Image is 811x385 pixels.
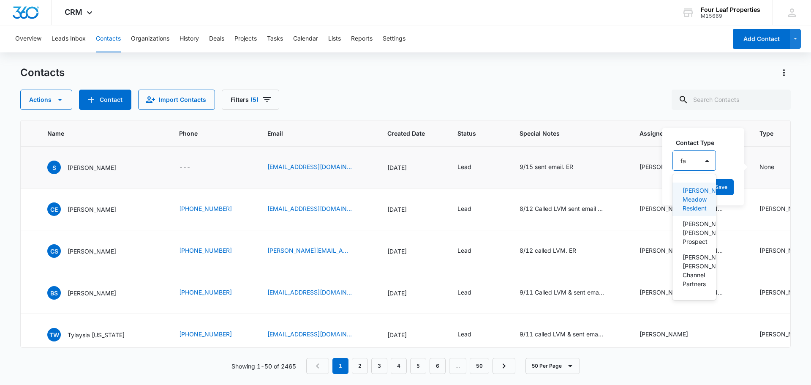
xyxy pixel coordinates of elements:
[701,13,760,19] div: account id
[96,25,121,52] button: Contacts
[267,162,367,172] div: Email - kaanoi1958@gmail.com - Select to Edit Field
[387,247,437,256] div: [DATE]
[15,25,41,52] button: Overview
[306,358,515,374] nav: Pagination
[20,90,72,110] button: Actions
[250,97,259,103] span: (5)
[383,25,405,52] button: Settings
[47,328,140,341] div: Name - Tylaysia Washington - Select to Edit Field
[267,330,367,340] div: Email - tylaysiawashington1@gmail.com - Select to Edit Field
[640,129,727,138] span: Assigned To
[640,204,739,214] div: Assigned To - Alexa Chavez, Eleida Romero - Select to Edit Field
[640,330,703,340] div: Assigned To - Eleida Romero - Select to Edit Field
[683,186,704,213] p: [PERSON_NAME] Meadow Resident
[179,330,232,339] a: [PHONE_NUMBER]
[759,162,789,172] div: Type - None - Select to Edit Field
[640,246,724,255] div: [PERSON_NAME], [PERSON_NAME]
[777,66,791,79] button: Actions
[709,179,734,195] button: Save
[493,358,515,374] a: Next Page
[267,288,352,297] a: [EMAIL_ADDRESS][DOMAIN_NAME]
[65,8,82,16] span: CRM
[640,162,739,172] div: Assigned To - Alexa Chavez, Eleida Romero - Select to Edit Field
[457,129,487,138] span: Status
[457,246,487,256] div: Status - Lead - Select to Edit Field
[47,244,131,258] div: Name - Christopher Sherman - Select to Edit Field
[430,358,446,374] a: Page 6
[457,330,487,340] div: Status - Lead - Select to Edit Field
[520,204,619,214] div: Special Notes - 8/12 Called LVM sent email and text. ER - Select to Edit Field
[457,162,487,172] div: Status - Lead - Select to Edit Field
[676,138,719,147] label: Contact Type
[293,25,318,52] button: Calendar
[234,25,257,52] button: Projects
[640,330,688,339] div: [PERSON_NAME]
[68,163,116,172] p: [PERSON_NAME]
[352,358,368,374] a: Page 2
[179,204,232,213] a: [PHONE_NUMBER]
[267,246,352,255] a: [PERSON_NAME][EMAIL_ADDRESS][PERSON_NAME][DOMAIN_NAME]
[640,288,739,298] div: Assigned To - Alexa Chavez, Eleida Romero - Select to Edit Field
[351,25,373,52] button: Reports
[47,129,147,138] span: Name
[267,162,352,171] a: [EMAIL_ADDRESS][DOMAIN_NAME]
[457,162,471,171] div: Lead
[759,162,774,171] div: None
[179,129,235,138] span: Phone
[457,204,487,214] div: Status - Lead - Select to Edit Field
[387,205,437,214] div: [DATE]
[179,246,232,255] a: [PHONE_NUMBER]
[267,204,352,213] a: [EMAIL_ADDRESS][DOMAIN_NAME]
[267,330,352,339] a: [EMAIL_ADDRESS][DOMAIN_NAME]
[457,330,471,339] div: Lead
[47,202,61,216] span: CE
[47,161,131,174] div: Name - Susie - Select to Edit Field
[520,129,607,138] span: Special Notes
[410,358,426,374] a: Page 5
[640,246,739,256] div: Assigned To - Alexa Chavez, Eleida Romero - Select to Edit Field
[328,25,341,52] button: Lists
[672,90,791,110] input: Search Contacts
[640,204,724,213] div: [PERSON_NAME], [PERSON_NAME]
[640,162,724,171] div: [PERSON_NAME], [PERSON_NAME]
[52,25,86,52] button: Leads Inbox
[179,162,206,172] div: Phone - - Select to Edit Field
[20,66,65,79] h1: Contacts
[222,90,279,110] button: Filters
[209,25,224,52] button: Deals
[47,202,131,216] div: Name - Chelsea Elston - Select to Edit Field
[520,246,591,256] div: Special Notes - 8/12 called LVM. ER - Select to Edit Field
[47,286,131,300] div: Name - Branden Snyder - Select to Edit Field
[371,358,387,374] a: Page 3
[520,162,573,171] div: 9/15 sent email. ER
[267,25,283,52] button: Tasks
[267,129,355,138] span: Email
[387,289,437,298] div: [DATE]
[733,29,790,49] button: Add Contact
[179,162,191,172] div: ---
[267,288,367,298] div: Email - Brandosnyder5@gmail.com - Select to Edit Field
[179,288,247,298] div: Phone - (610) 587-9547 - Select to Edit Field
[683,219,704,246] p: [PERSON_NAME] [PERSON_NAME] Prospect
[131,25,169,52] button: Organizations
[520,288,604,297] div: 9/11 Called LVM & sent email. ER
[457,288,487,298] div: Status - Lead - Select to Edit Field
[68,330,125,339] p: Tylaysia [US_STATE]
[520,162,588,172] div: Special Notes - 9/15 sent email. ER - Select to Edit Field
[79,90,131,110] button: Add Contact
[332,358,348,374] em: 1
[47,244,61,258] span: CS
[180,25,199,52] button: History
[47,328,61,341] span: TW
[520,330,604,339] div: 9/11 called LVM & sent email. ER
[47,286,61,300] span: BS
[457,204,471,213] div: Lead
[457,288,471,297] div: Lead
[701,6,760,13] div: account name
[387,163,437,172] div: [DATE]
[387,330,437,339] div: [DATE]
[179,288,232,297] a: [PHONE_NUMBER]
[179,246,247,256] div: Phone - (504) 417-6690 - Select to Edit Field
[68,289,116,298] p: [PERSON_NAME]
[68,205,116,214] p: [PERSON_NAME]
